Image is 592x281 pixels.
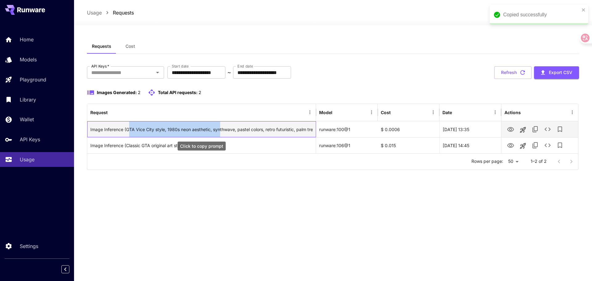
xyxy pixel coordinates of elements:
p: Home [20,36,34,43]
div: Click to copy prompt [178,142,226,151]
button: Copy TaskUUID [529,123,541,135]
p: Usage [20,156,35,163]
button: Menu [367,108,376,117]
div: Actions [504,110,521,115]
p: Playground [20,76,46,83]
span: Cost [125,43,135,49]
div: Date [442,110,452,115]
label: API Keys [91,64,109,69]
nav: breadcrumb [87,9,134,16]
div: 22 Aug, 2025 14:45 [439,137,501,153]
span: 2 [138,90,141,95]
button: Menu [568,108,577,117]
div: $ 0.0006 [378,121,439,137]
div: Request [90,110,108,115]
p: ~ [228,69,231,76]
button: Copy TaskUUID [529,139,541,151]
label: Start date [172,64,189,69]
div: Copied successfully [503,11,580,19]
p: Models [20,56,37,63]
p: 1–2 of 2 [531,158,547,164]
button: Open [153,68,162,77]
button: View Image [504,123,517,135]
p: API Keys [20,136,40,143]
span: Total API requests: [158,90,198,95]
a: Usage [87,9,102,16]
span: 2 [199,90,201,95]
p: Wallet [20,116,34,123]
button: Add to library [554,139,566,151]
button: Launch in playground [517,140,529,152]
button: See details [541,139,554,151]
button: Refresh [494,66,532,79]
button: Sort [391,108,400,117]
div: Collapse sidebar [66,264,74,275]
button: Collapse sidebar [61,265,69,273]
div: $ 0.015 [378,137,439,153]
div: Model [319,110,332,115]
button: Menu [491,108,499,117]
button: Launch in playground [517,124,529,136]
button: See details [541,123,554,135]
div: 50 [506,157,521,166]
button: close [582,7,586,12]
button: Menu [429,108,438,117]
span: Images Generated: [97,90,137,95]
button: Export CSV [534,66,579,79]
div: 23 Aug, 2025 13:35 [439,121,501,137]
p: Rows per page: [471,158,503,164]
div: runware:106@1 [316,137,378,153]
span: Requests [92,43,111,49]
p: Settings [20,242,38,250]
button: Add to library [554,123,566,135]
button: Sort [333,108,342,117]
div: Cost [381,110,391,115]
div: Click to copy prompt [90,138,313,153]
div: runware:100@1 [316,121,378,137]
button: Sort [453,108,461,117]
button: Menu [306,108,314,117]
button: View Image [504,139,517,151]
button: Sort [108,108,117,117]
label: End date [237,64,253,69]
p: Library [20,96,36,103]
a: Requests [113,9,134,16]
div: Click to copy prompt [90,122,313,137]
